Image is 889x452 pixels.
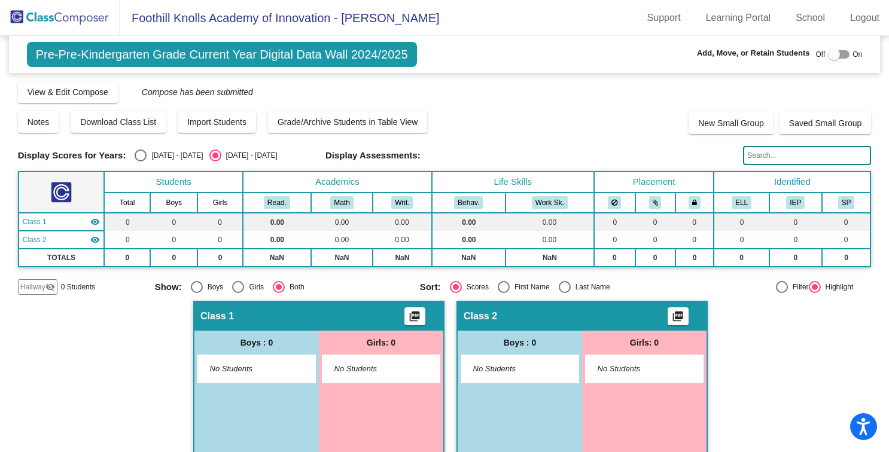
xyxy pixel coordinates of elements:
td: 0 [594,249,635,267]
button: ELL [732,196,751,209]
td: 0 [150,213,197,231]
mat-radio-group: Select an option [155,281,411,293]
th: Boys [150,193,197,213]
span: Grade/Archive Students in Table View [278,117,418,127]
td: No teacher - No Class Name [19,231,105,249]
span: On [853,49,862,60]
td: 0 [769,249,822,267]
th: Placement [594,172,714,193]
th: Individualized Education Plan-SAI [769,193,822,213]
td: 0 [822,249,870,267]
div: Filter [788,282,809,292]
div: Both [285,282,305,292]
td: NaN [432,249,506,267]
td: 0 [104,231,150,249]
span: Saved Small Group [789,118,861,128]
div: [DATE] - [DATE] [221,150,278,161]
td: 0 [822,213,870,231]
td: NaN [243,249,311,267]
input: Search... [743,146,871,165]
mat-radio-group: Select an option [420,281,676,293]
td: 0 [104,213,150,231]
td: 0.00 [506,213,594,231]
td: 0 [150,249,197,267]
span: Show: [155,282,182,292]
td: 0 [594,213,635,231]
span: Display Assessments: [325,150,421,161]
td: 0.00 [432,213,506,231]
div: Boys [203,282,224,292]
a: Support [638,8,690,28]
span: Add, Move, or Retain Students [697,47,810,59]
mat-icon: visibility_off [45,282,55,292]
mat-icon: picture_as_pdf [407,310,422,327]
span: Pre-Pre-Kindergarten Grade Current Year Digital Data Wall 2024/2025 [27,42,417,67]
span: No Students [210,363,285,375]
span: No Students [334,363,409,375]
td: 0.00 [243,231,311,249]
button: Notes [18,111,59,133]
th: Keep with students [635,193,675,213]
div: Last Name [571,282,610,292]
td: 0.00 [243,213,311,231]
span: Class 2 [464,310,497,322]
button: Work Sk. [532,196,568,209]
span: Foothill Knolls Academy of Innovation - [PERSON_NAME] [120,8,440,28]
div: Girls: 0 [582,331,707,355]
span: No Students [598,363,672,375]
td: 0 [675,231,714,249]
span: Import Students [187,117,246,127]
td: 0 [769,213,822,231]
button: Print Students Details [404,307,425,325]
th: Keep away students [594,193,635,213]
td: 0 [635,231,675,249]
mat-icon: visibility [90,235,100,245]
th: Life Skills [432,172,594,193]
div: Highlight [821,282,854,292]
div: [DATE] - [DATE] [147,150,203,161]
td: 0 [822,231,870,249]
td: 0.00 [311,213,373,231]
td: 0 [197,213,242,231]
button: Read. [264,196,290,209]
button: Writ. [391,196,413,209]
span: Notes [28,117,50,127]
td: No teacher - No Class Name [19,213,105,231]
td: 0 [714,213,769,231]
div: Girls: 0 [319,331,443,355]
span: Hallway [20,282,45,292]
mat-radio-group: Select an option [135,149,277,161]
td: 0 [635,249,675,267]
a: Learning Portal [696,8,781,28]
span: New Small Group [698,118,764,128]
th: Identified [714,172,870,193]
span: Compose has been submitted [130,87,253,97]
th: English Language Learner [714,193,769,213]
td: 0.00 [432,231,506,249]
button: Saved Small Group [780,112,871,134]
mat-icon: visibility [90,217,100,227]
span: Class 1 [200,310,234,322]
button: Math [330,196,353,209]
td: 0.00 [311,231,373,249]
button: IEP [786,196,805,209]
button: View & Edit Compose [18,81,118,103]
th: Keep with teacher [675,193,714,213]
span: Sort: [420,282,441,292]
button: Download Class List [71,111,166,133]
span: 0 Students [61,282,95,292]
button: Import Students [178,111,256,133]
th: Students [104,172,242,193]
td: 0 [635,213,675,231]
span: Display Scores for Years: [18,150,126,161]
button: SP [838,196,855,209]
td: 0 [594,231,635,249]
td: 0.00 [373,231,432,249]
td: 0 [150,231,197,249]
a: School [786,8,835,28]
td: NaN [311,249,373,267]
mat-icon: picture_as_pdf [671,310,685,327]
a: Logout [841,8,889,28]
div: Scores [462,282,489,292]
td: 0 [197,231,242,249]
